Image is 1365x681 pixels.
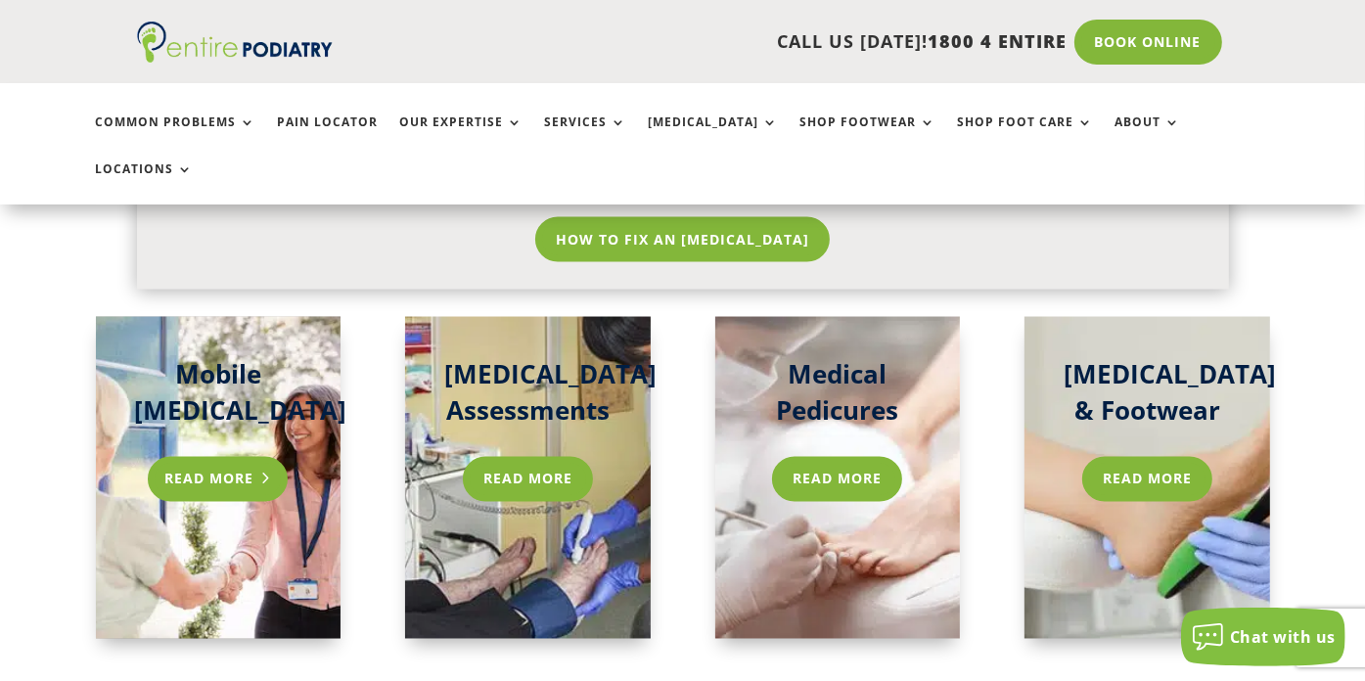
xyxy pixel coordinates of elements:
p: CALL US [DATE]! [386,29,1067,55]
a: Book Online [1074,20,1222,65]
a: Common Problems [96,115,256,158]
span: 1800 4 ENTIRE [929,29,1068,53]
a: Shop Foot Care [958,115,1094,158]
a: Locations [96,162,194,204]
a: Read more [148,457,288,502]
h3: Mobile [MEDICAL_DATA] [135,356,302,437]
a: Read more [463,457,593,502]
h3: Medical Pedicures [754,356,922,437]
a: Read more [772,457,902,502]
a: About [1115,115,1181,158]
h3: [MEDICAL_DATA] & Footwear [1064,356,1231,437]
img: logo (1) [137,22,333,63]
a: Read More [1082,457,1212,502]
button: Chat with us [1181,608,1345,666]
a: Our Expertise [400,115,523,158]
a: Entire Podiatry [137,47,333,67]
a: Shop Footwear [800,115,936,158]
span: Chat with us [1230,626,1336,648]
h3: [MEDICAL_DATA] Assessments [444,356,612,437]
a: [MEDICAL_DATA] [649,115,779,158]
a: How To Fix An [MEDICAL_DATA] [535,217,830,262]
a: Pain Locator [278,115,379,158]
a: Services [545,115,627,158]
